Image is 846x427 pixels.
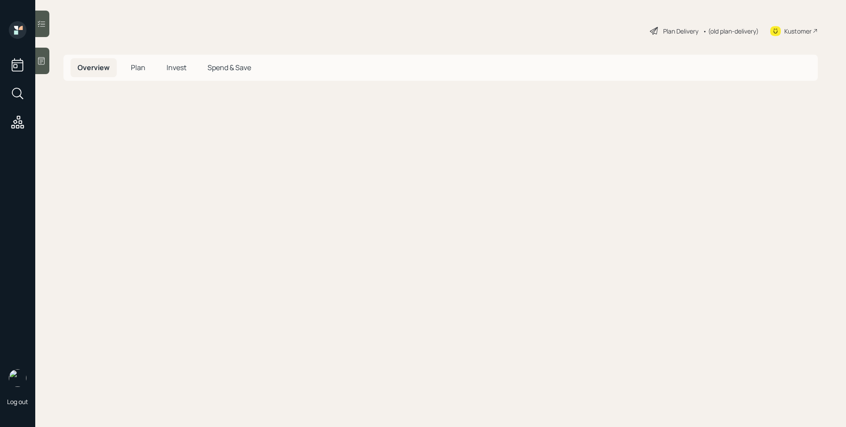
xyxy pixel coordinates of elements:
div: • (old plan-delivery) [703,26,759,36]
span: Spend & Save [208,63,251,72]
span: Overview [78,63,110,72]
div: Plan Delivery [663,26,698,36]
div: Log out [7,397,28,406]
img: james-distasi-headshot.png [9,369,26,387]
span: Plan [131,63,145,72]
div: Kustomer [784,26,812,36]
span: Invest [167,63,186,72]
